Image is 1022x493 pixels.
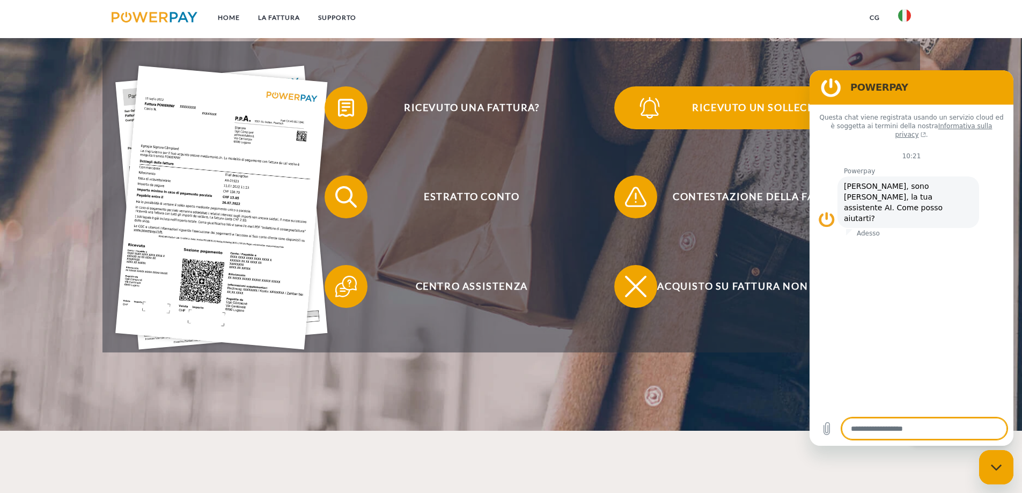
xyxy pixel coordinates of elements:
img: qb_bell.svg [636,94,663,121]
button: Ricevuto un sollecito? [614,86,893,129]
img: logo-powerpay.svg [112,12,198,23]
button: Centro assistenza [325,265,604,308]
img: it [898,9,911,22]
img: qb_search.svg [333,183,359,210]
button: Contestazione della fattura [614,175,893,218]
span: Ricevuto un sollecito? [630,86,893,129]
span: Acquisto su fattura non possibile [630,265,893,308]
a: Home [209,8,249,27]
img: single_invoice_powerpay_it.jpg [115,66,328,350]
a: LA FATTURA [249,8,309,27]
button: Acquisto su fattura non possibile [614,265,893,308]
img: qb_close.svg [622,273,649,300]
a: CG [861,8,889,27]
img: qb_warning.svg [622,183,649,210]
iframe: Pulsante per aprire la finestra di messaggistica, conversazione in corso [979,450,1013,484]
span: Centro assistenza [340,265,603,308]
span: Estratto conto [340,175,603,218]
a: Supporto [309,8,365,27]
iframe: Finestra di messaggistica [810,70,1013,446]
span: Ricevuto una fattura? [340,86,603,129]
span: Contestazione della fattura [630,175,893,218]
img: qb_help.svg [333,273,359,300]
button: Estratto conto [325,175,604,218]
img: qb_bill.svg [333,94,359,121]
button: Ricevuto una fattura? [325,86,604,129]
